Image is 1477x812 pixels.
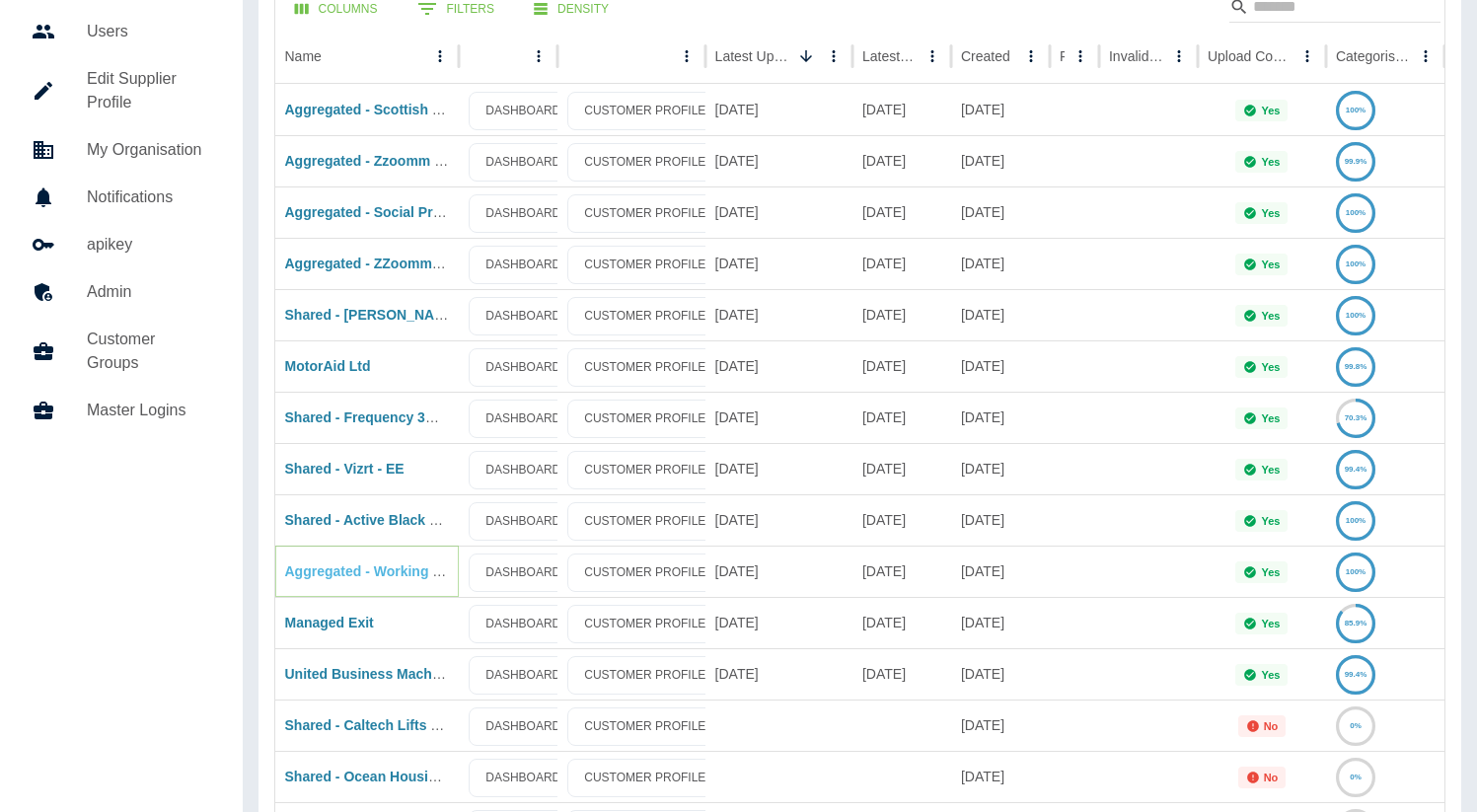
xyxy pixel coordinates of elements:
a: Shared - Frequency 3G Telecom Ltd - EE [285,409,552,425]
a: CUSTOMER PROFILE [567,348,722,387]
text: 99.4% [1345,670,1367,679]
div: 13 Jul 2025 [852,597,951,648]
div: 06 Aug 2025 [951,84,1050,135]
p: Yes [1261,618,1280,629]
div: 12 Aug 2025 [705,84,852,135]
a: 99.4% [1336,461,1375,477]
a: Customer Groups [16,316,227,387]
button: Latest Usage column menu [919,42,946,70]
text: 100% [1346,259,1366,268]
text: 99.9% [1345,157,1367,166]
div: Upload Complete [1208,48,1292,64]
a: DASHBOARD [469,143,577,182]
a: 100% [1336,256,1375,271]
a: 100% [1336,204,1375,220]
p: Yes [1261,464,1280,476]
div: 06 Aug 2025 [705,494,852,546]
div: Name [285,48,322,64]
text: 100% [1346,311,1366,320]
div: 27 Jul 2025 [852,443,951,494]
div: 05 Aug 2025 [951,648,1050,700]
div: 06 Aug 2025 [951,289,1050,340]
a: Aggregated - Social Print and Copy CIC - EE [285,204,575,220]
h5: Customer Groups [87,328,211,375]
a: CUSTOMER PROFILE [567,246,722,284]
a: DASHBOARD [469,400,577,438]
div: 06 Aug 2025 [705,443,852,494]
h5: Master Logins [87,399,211,422]
a: United Business Machines Plc [285,666,484,682]
a: CUSTOMER PROFILE [567,92,722,130]
div: 06 Aug 2025 [951,751,1050,802]
text: 0% [1350,721,1362,730]
button: Categorised column menu [1412,42,1440,70]
div: 12 Aug 2025 [705,135,852,186]
a: DASHBOARD [469,92,577,130]
text: 100% [1346,208,1366,217]
text: 99.4% [1345,465,1367,474]
div: 14 Jul 2025 [852,546,951,597]
a: Users [16,8,227,55]
a: Admin [16,268,227,316]
a: 70.3% [1336,409,1375,425]
div: 06 Aug 2025 [951,546,1050,597]
p: Yes [1261,258,1280,270]
a: Shared - Active Black Country - EE [285,512,513,528]
a: Notifications [16,174,227,221]
a: CUSTOMER PROFILE [567,297,722,335]
a: CUSTOMER PROFILE [567,759,722,797]
a: DASHBOARD [469,554,577,592]
div: Latest Upload Date [715,48,790,64]
button: column menu [673,42,701,70]
a: 99.4% [1336,666,1375,682]
a: CUSTOMER PROFILE [567,451,722,489]
a: DASHBOARD [469,194,577,233]
div: 06 Aug 2025 [951,135,1050,186]
div: Ref [1060,48,1065,64]
div: Created [961,48,1010,64]
div: 06 Aug 2025 [951,700,1050,751]
div: 06 Aug 2025 [951,392,1050,443]
div: 29 Jul 2025 [852,186,951,238]
button: Latest Upload Date column menu [820,42,848,70]
div: 06 Aug 2025 [705,392,852,443]
text: 0% [1350,773,1362,781]
div: 05 Aug 2025 [951,597,1050,648]
div: 08 Jul 2025 [852,648,951,700]
a: DASHBOARD [469,348,577,387]
a: Edit Supplier Profile [16,55,227,126]
a: DASHBOARD [469,605,577,643]
text: 99.8% [1345,362,1367,371]
a: Aggregated - Zzoomm PLC - EE [285,153,493,169]
a: 99.9% [1336,153,1375,169]
button: Invalid Creds column menu [1165,42,1193,70]
a: Shared - [PERSON_NAME] Winnicott Ltd - EE [285,307,583,323]
a: 100% [1336,307,1375,323]
div: 05 Aug 2025 [705,597,852,648]
div: 12 Aug 2025 [705,238,852,289]
text: 100% [1346,106,1366,114]
a: 0% [1336,717,1375,733]
h5: My Organisation [87,138,211,162]
p: Yes [1261,515,1280,527]
a: CUSTOMER PROFILE [567,605,722,643]
a: DASHBOARD [469,656,577,695]
a: MotorAid Ltd [285,358,371,374]
text: 85.9% [1345,619,1367,627]
a: CUSTOMER PROFILE [567,143,722,182]
div: Categorised [1336,48,1410,64]
h5: Users [87,20,211,43]
div: 17 Jul 2025 [852,84,951,135]
text: 100% [1346,567,1366,576]
a: 99.8% [1336,358,1375,374]
p: No [1264,720,1279,732]
a: 85.9% [1336,615,1375,630]
a: CUSTOMER PROFILE [567,502,722,541]
div: 06 Aug 2025 [951,443,1050,494]
a: DASHBOARD [469,246,577,284]
p: Yes [1261,412,1280,424]
div: 07 Aug 2025 [852,289,951,340]
button: Name column menu [426,42,454,70]
button: Ref column menu [1067,42,1094,70]
p: Yes [1261,669,1280,681]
